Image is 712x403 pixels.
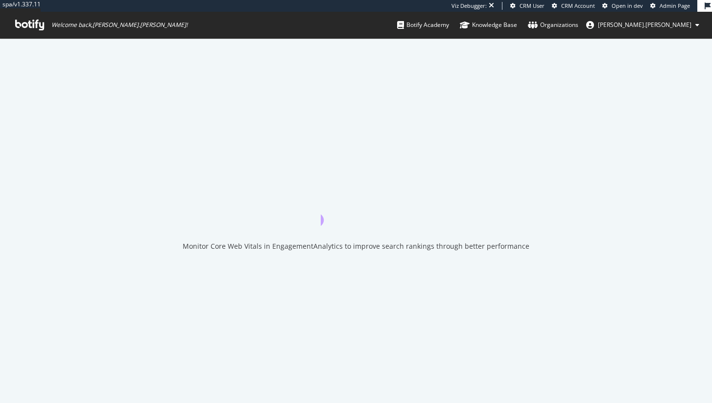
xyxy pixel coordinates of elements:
span: Admin Page [660,2,690,9]
button: [PERSON_NAME].[PERSON_NAME] [578,17,707,33]
div: Knowledge Base [460,20,517,30]
a: Open in dev [602,2,643,10]
div: Botify Academy [397,20,449,30]
a: Admin Page [650,2,690,10]
div: Viz Debugger: [451,2,487,10]
span: CRM User [520,2,545,9]
span: CRM Account [561,2,595,9]
a: Botify Academy [397,12,449,38]
div: Monitor Core Web Vitals in EngagementAnalytics to improve search rankings through better performance [183,241,529,251]
span: Open in dev [612,2,643,9]
span: jessica.jordan [598,21,691,29]
a: Organizations [528,12,578,38]
span: Welcome back, [PERSON_NAME].[PERSON_NAME] ! [51,21,188,29]
a: CRM User [510,2,545,10]
div: animation [321,190,391,226]
a: CRM Account [552,2,595,10]
div: Organizations [528,20,578,30]
a: Knowledge Base [460,12,517,38]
